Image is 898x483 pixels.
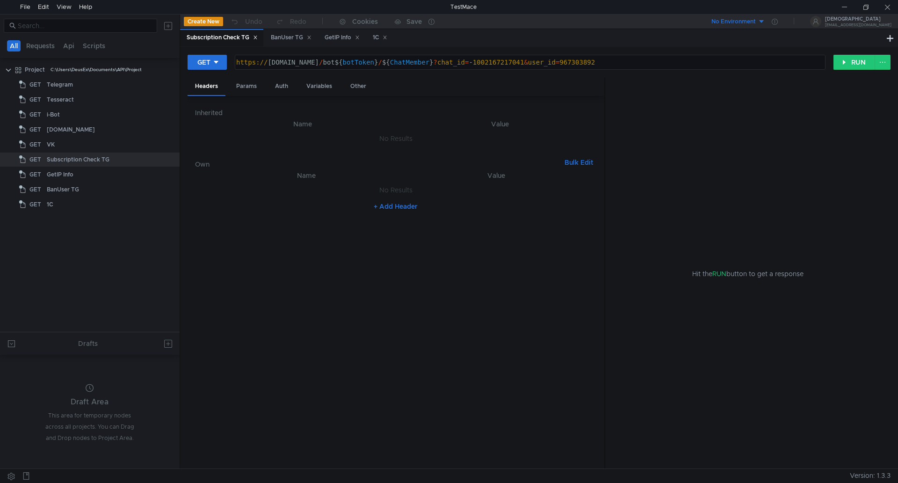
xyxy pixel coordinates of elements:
[195,107,597,118] h6: Inherited
[29,198,41,212] span: GET
[29,183,41,197] span: GET
[210,170,403,181] th: Name
[47,183,79,197] div: BanUser TG
[325,33,360,43] div: GetIP Info
[712,270,726,278] span: RUN
[203,118,403,130] th: Name
[29,138,41,152] span: GET
[60,40,77,51] button: Api
[47,153,109,167] div: Subscription Check TG
[379,134,413,143] nz-embed-empty: No Results
[78,338,98,349] div: Drafts
[245,16,262,27] div: Undo
[700,14,765,29] button: No Environment
[379,186,413,194] nz-embed-empty: No Results
[403,170,589,181] th: Value
[29,108,41,122] span: GET
[850,469,891,483] span: Version: 1.3.3
[269,15,313,29] button: Redo
[188,55,227,70] button: GET
[47,93,74,107] div: Tesseract
[370,201,421,212] button: + Add Header
[403,118,597,130] th: Value
[406,18,422,25] div: Save
[268,78,296,95] div: Auth
[29,153,41,167] span: GET
[18,21,152,31] input: Search...
[229,78,264,95] div: Params
[47,123,95,137] div: [DOMAIN_NAME]
[47,198,53,212] div: 1С
[373,33,388,43] div: 1С
[195,159,561,170] h6: Own
[29,93,41,107] span: GET
[47,108,60,122] div: i-Bot
[7,40,21,51] button: All
[692,269,804,279] span: Hit the button to get a response
[271,33,311,43] div: BanUser TG
[833,55,875,70] button: RUN
[825,23,891,27] div: [EMAIL_ADDRESS][DOMAIN_NAME]
[561,157,597,168] button: Bulk Edit
[188,78,225,96] div: Headers
[711,17,756,26] div: No Environment
[343,78,374,95] div: Other
[352,16,378,27] div: Cookies
[184,17,223,26] button: Create New
[29,78,41,92] span: GET
[197,57,210,67] div: GET
[51,63,142,77] div: C:\Users\DeusEx\Documents\API\Project
[47,138,55,152] div: VK
[80,40,108,51] button: Scripts
[29,168,41,182] span: GET
[299,78,340,95] div: Variables
[23,40,58,51] button: Requests
[290,16,306,27] div: Redo
[25,63,45,77] div: Project
[187,33,258,43] div: Subscription Check TG
[825,17,891,22] div: [DEMOGRAPHIC_DATA]
[47,78,73,92] div: Telegram
[223,15,269,29] button: Undo
[47,168,73,182] div: GetIP Info
[29,123,41,137] span: GET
